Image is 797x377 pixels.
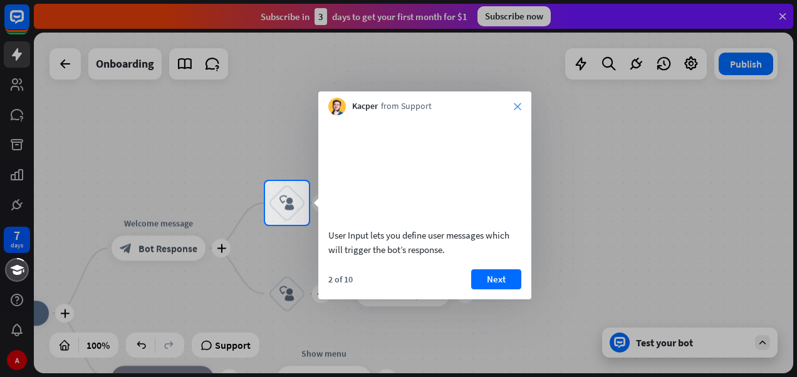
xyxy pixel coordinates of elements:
[381,100,432,113] span: from Support
[471,269,521,289] button: Next
[514,103,521,110] i: close
[328,228,521,257] div: User Input lets you define user messages which will trigger the bot’s response.
[279,195,294,210] i: block_user_input
[328,274,353,285] div: 2 of 10
[352,100,378,113] span: Kacper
